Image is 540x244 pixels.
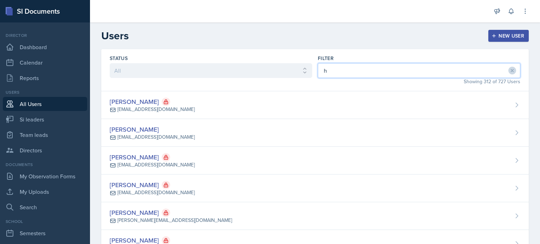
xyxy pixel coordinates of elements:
[101,174,529,202] a: [PERSON_NAME] [EMAIL_ADDRESS][DOMAIN_NAME]
[110,180,195,190] div: [PERSON_NAME]
[493,33,524,39] div: New User
[117,106,195,113] div: [EMAIL_ADDRESS][DOMAIN_NAME]
[110,55,128,62] label: Status
[101,202,529,230] a: [PERSON_NAME] [PERSON_NAME][EMAIL_ADDRESS][DOMAIN_NAME]
[3,143,87,157] a: Directors
[110,125,195,134] div: [PERSON_NAME]
[3,226,87,240] a: Semesters
[117,133,195,141] div: [EMAIL_ADDRESS][DOMAIN_NAME]
[117,189,195,196] div: [EMAIL_ADDRESS][DOMAIN_NAME]
[3,169,87,183] a: My Observation Forms
[488,30,529,42] button: New User
[3,55,87,70] a: Calendar
[3,40,87,54] a: Dashboard
[3,97,87,111] a: All Users
[3,89,87,95] div: Users
[110,208,232,217] div: [PERSON_NAME]
[318,63,520,78] input: Filter
[101,29,129,42] h2: Users
[3,128,87,142] a: Team leads
[318,78,520,85] div: Showing 312 of 727 Users
[3,161,87,168] div: Documents
[101,147,529,174] a: [PERSON_NAME] [EMAIL_ADDRESS][DOMAIN_NAME]
[3,112,87,126] a: Si leaders
[318,55,334,62] label: Filter
[117,217,232,224] div: [PERSON_NAME][EMAIL_ADDRESS][DOMAIN_NAME]
[101,119,529,147] a: [PERSON_NAME] [EMAIL_ADDRESS][DOMAIN_NAME]
[3,218,87,225] div: School
[3,32,87,39] div: Director
[3,185,87,199] a: My Uploads
[117,161,195,169] div: [EMAIL_ADDRESS][DOMAIN_NAME]
[101,91,529,119] a: [PERSON_NAME] [EMAIL_ADDRESS][DOMAIN_NAME]
[3,200,87,214] a: Search
[110,97,195,106] div: [PERSON_NAME]
[110,152,195,162] div: [PERSON_NAME]
[3,71,87,85] a: Reports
